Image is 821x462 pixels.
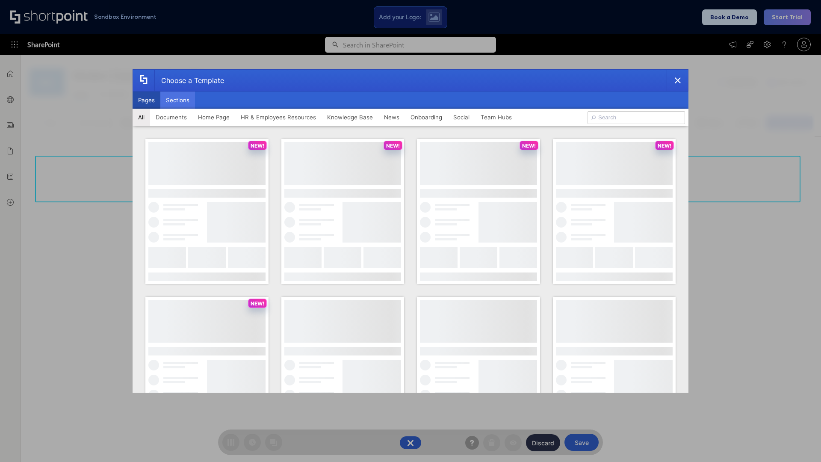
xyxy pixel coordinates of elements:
[448,109,475,126] button: Social
[133,109,150,126] button: All
[378,109,405,126] button: News
[658,142,671,149] p: NEW!
[192,109,235,126] button: Home Page
[154,70,224,91] div: Choose a Template
[588,111,685,124] input: Search
[133,92,160,109] button: Pages
[322,109,378,126] button: Knowledge Base
[150,109,192,126] button: Documents
[386,142,400,149] p: NEW!
[522,142,536,149] p: NEW!
[251,142,264,149] p: NEW!
[251,300,264,307] p: NEW!
[133,69,688,393] div: template selector
[405,109,448,126] button: Onboarding
[235,109,322,126] button: HR & Employees Resources
[475,109,517,126] button: Team Hubs
[160,92,195,109] button: Sections
[778,421,821,462] iframe: Chat Widget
